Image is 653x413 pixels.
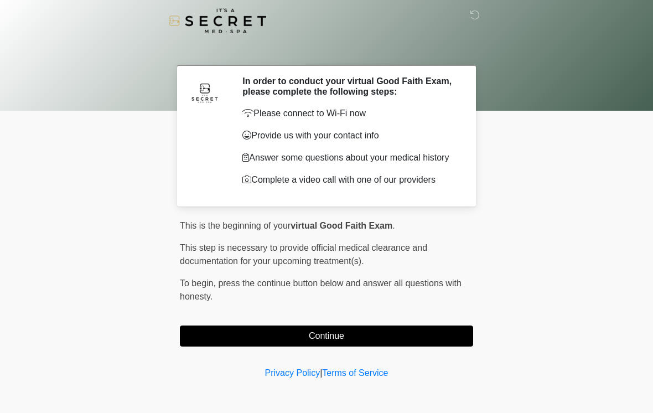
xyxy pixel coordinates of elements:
[180,278,218,288] span: To begin,
[172,40,481,60] h1: ‎ ‎
[188,76,221,109] img: Agent Avatar
[242,76,457,97] h2: In order to conduct your virtual Good Faith Exam, please complete the following steps:
[322,368,388,378] a: Terms of Service
[242,107,457,120] p: Please connect to Wi-Fi now
[180,326,473,347] button: Continue
[169,8,266,33] img: It's A Secret Med Spa Logo
[242,151,457,164] p: Answer some questions about your medical history
[392,221,395,230] span: .
[180,278,462,301] span: press the continue button below and answer all questions with honesty.
[180,243,427,266] span: This step is necessary to provide official medical clearance and documentation for your upcoming ...
[320,368,322,378] a: |
[242,129,457,142] p: Provide us with your contact info
[180,221,291,230] span: This is the beginning of your
[265,368,320,378] a: Privacy Policy
[242,173,457,187] p: Complete a video call with one of our providers
[291,221,392,230] strong: virtual Good Faith Exam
